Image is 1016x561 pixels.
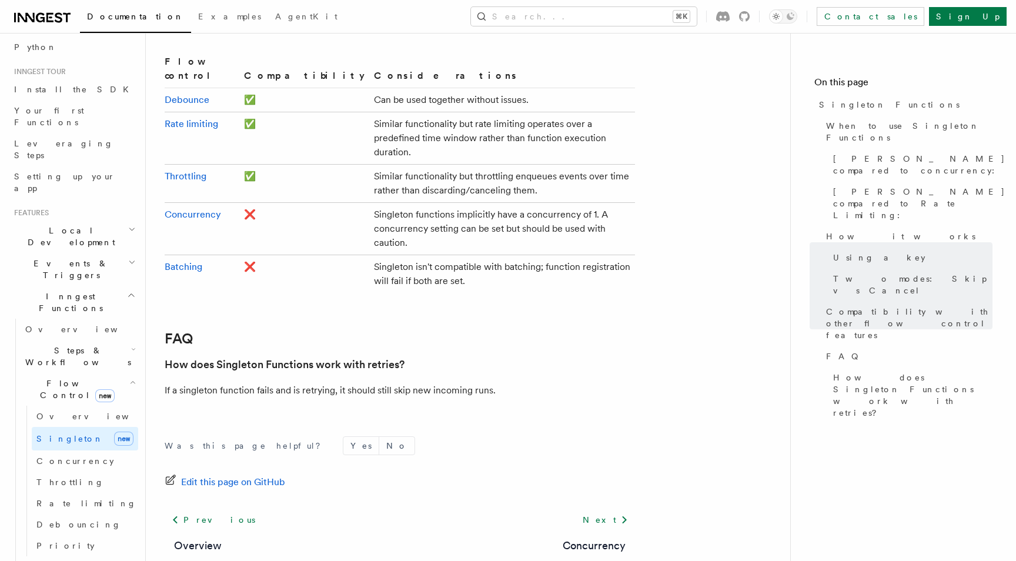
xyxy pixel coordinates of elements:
[21,345,131,368] span: Steps & Workflows
[32,406,138,427] a: Overview
[239,255,369,293] td: ❌
[9,286,138,319] button: Inngest Functions
[191,4,268,32] a: Examples
[36,499,136,508] span: Rate limiting
[32,472,138,493] a: Throttling
[14,139,113,160] span: Leveraging Steps
[9,253,138,286] button: Events & Triggers
[828,181,992,226] a: [PERSON_NAME] compared to Rate Limiting:
[21,340,138,373] button: Steps & Workflows
[9,67,66,76] span: Inngest tour
[36,456,114,466] span: Concurrency
[165,330,193,347] a: FAQ
[165,509,262,530] a: Previous
[165,356,405,373] a: How does Singleton Functions work with retries?
[21,378,129,401] span: Flow Control
[25,325,146,334] span: Overview
[369,88,635,112] td: Can be used together without issues.
[814,94,992,115] a: Singleton Functions
[769,9,797,24] button: Toggle dark mode
[828,367,992,423] a: How does Singleton Functions work with retries?
[174,537,222,554] a: Overview
[828,148,992,181] a: [PERSON_NAME] compared to concurrency:
[9,36,138,58] a: Python
[9,208,49,218] span: Features
[32,427,138,450] a: Singletonnew
[9,166,138,199] a: Setting up your app
[817,7,924,26] a: Contact sales
[36,412,158,421] span: Overview
[268,4,345,32] a: AgentKit
[369,54,635,88] th: Considerations
[239,54,369,88] th: Compatibility
[165,209,221,220] a: Concurrency
[32,514,138,535] a: Debouncing
[826,231,975,242] span: How it works
[9,79,138,100] a: Install the SDK
[828,247,992,268] a: Using a key
[821,301,992,346] a: Compatibility with other flow control features
[471,7,697,26] button: Search...⌘K
[9,133,138,166] a: Leveraging Steps
[9,258,128,281] span: Events & Triggers
[165,54,239,88] th: Flow control
[165,118,218,129] a: Rate limiting
[9,220,138,253] button: Local Development
[36,477,104,487] span: Throttling
[165,261,202,272] a: Batching
[826,120,992,143] span: When to use Singleton Functions
[828,268,992,301] a: Two modes: Skip vs Cancel
[87,12,184,21] span: Documentation
[239,203,369,255] td: ❌
[165,94,209,105] a: Debounce
[181,474,285,490] span: Edit this page on GitHub
[833,186,1005,221] span: [PERSON_NAME] compared to Rate Limiting:
[95,389,115,402] span: new
[239,112,369,165] td: ✅
[14,42,57,52] span: Python
[819,99,960,111] span: Singleton Functions
[36,434,103,443] span: Singleton
[165,171,206,182] a: Throttling
[14,172,115,193] span: Setting up your app
[821,115,992,148] a: When to use Singleton Functions
[833,252,925,263] span: Using a key
[239,165,369,203] td: ✅
[826,350,864,362] span: FAQ
[32,450,138,472] a: Concurrency
[563,537,626,554] a: Concurrency
[369,165,635,203] td: Similar functionality but throttling enqueues events over time rather than discarding/canceling t...
[369,112,635,165] td: Similar functionality but rate limiting operates over a predefined time window rather than functi...
[21,319,138,340] a: Overview
[275,12,337,21] span: AgentKit
[369,203,635,255] td: Singleton functions implicitly have a concurrency of 1. A concurrency setting can be set but shou...
[833,273,992,296] span: Two modes: Skip vs Cancel
[114,432,133,446] span: new
[80,4,191,33] a: Documentation
[14,106,84,127] span: Your first Functions
[32,493,138,514] a: Rate limiting
[165,474,285,490] a: Edit this page on GitHub
[36,520,121,529] span: Debouncing
[814,75,992,94] h4: On this page
[239,88,369,112] td: ✅
[32,535,138,556] a: Priority
[21,406,138,556] div: Flow Controlnew
[14,85,136,94] span: Install the SDK
[576,509,635,530] a: Next
[379,437,415,455] button: No
[165,440,329,452] p: Was this page helpful?
[9,100,138,133] a: Your first Functions
[21,373,138,406] button: Flow Controlnew
[9,225,128,248] span: Local Development
[821,226,992,247] a: How it works
[826,306,992,341] span: Compatibility with other flow control features
[343,437,379,455] button: Yes
[198,12,261,21] span: Examples
[36,541,95,550] span: Priority
[673,11,690,22] kbd: ⌘K
[165,382,635,399] p: If a singleton function fails and is retrying, it should still skip new incoming runs.
[833,372,992,419] span: How does Singleton Functions work with retries?
[369,255,635,293] td: Singleton isn't compatible with batching; function registration will fail if both are set.
[821,346,992,367] a: FAQ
